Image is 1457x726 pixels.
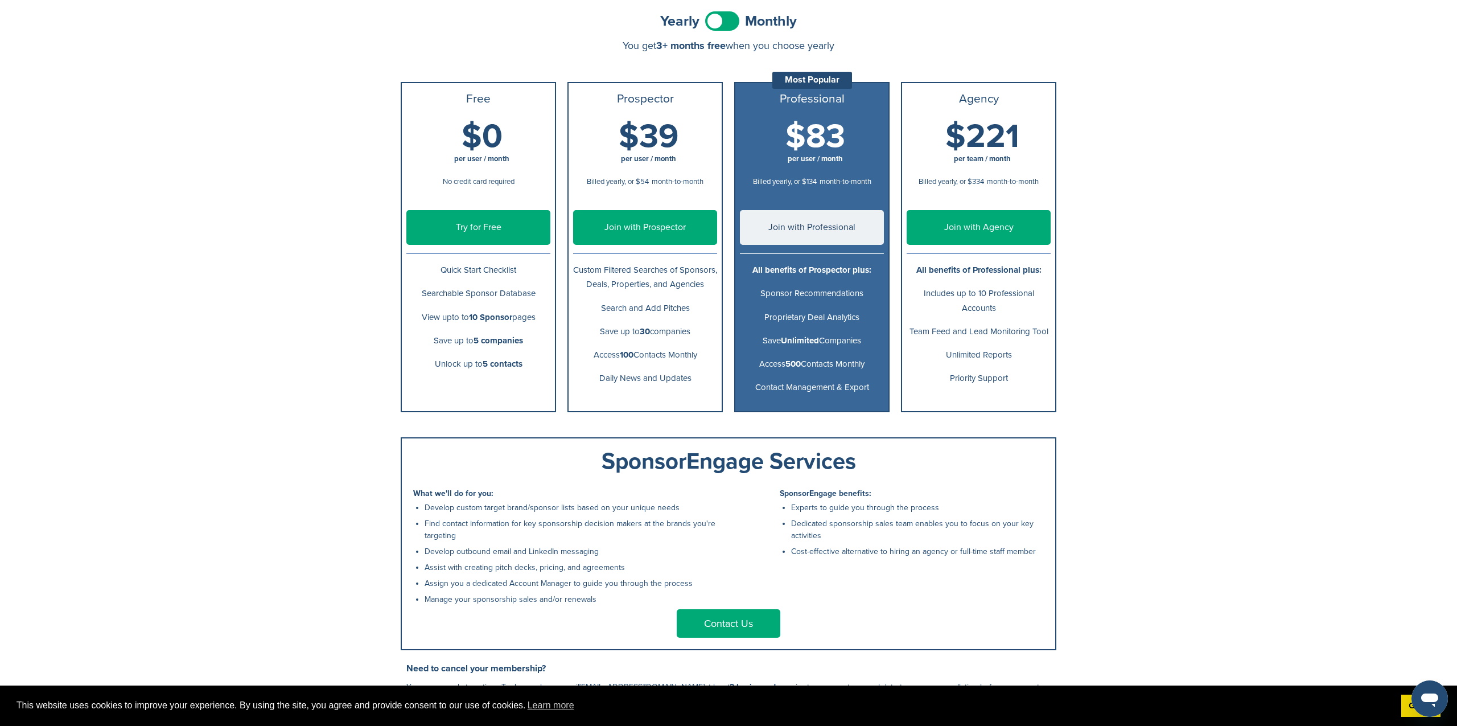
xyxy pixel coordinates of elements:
[945,117,1019,157] span: $221
[907,92,1051,106] h3: Agency
[640,326,650,337] b: 30
[526,697,576,714] a: learn more about cookies
[587,177,649,186] span: Billed yearly, or $54
[780,489,871,498] b: SponsorEngage benefits:
[454,154,509,163] span: per user / month
[573,263,717,292] p: Custom Filtered Searches of Sponsors, Deals, Properties, and Agencies
[785,117,845,157] span: $83
[907,371,1051,385] p: Priority Support
[483,359,522,369] b: 5 contacts
[1411,680,1448,717] iframe: Button to launch messaging window
[619,117,678,157] span: $39
[425,577,723,589] li: Assign you a dedicated Account Manager to guide you through the process
[425,518,723,542] li: Find contact information for key sponsorship decision makers at the brands you're targeting
[919,177,984,186] span: Billed yearly, or $334
[443,177,515,186] span: No credit card required
[820,177,871,186] span: month-to-month
[652,177,703,186] span: month-to-month
[406,662,1056,675] h3: Need to cancel your membership?
[740,357,884,371] p: Access Contacts Monthly
[413,450,1044,473] div: SponsorEngage Services
[785,359,801,369] b: 500
[406,334,550,348] p: Save up to
[677,609,780,638] a: Contact Us
[406,357,550,371] p: Unlock up to
[740,210,884,245] a: Join with Professional
[621,154,676,163] span: per user / month
[987,177,1039,186] span: month-to-month
[406,210,550,245] a: Try for Free
[406,680,1056,708] p: You can cancel at anytime. To do so, please email at least prior to your next renewal date to ens...
[573,301,717,315] p: Search and Add Pitches
[740,380,884,395] p: Contact Management & Export
[907,325,1051,339] p: Team Feed and Lead Monitoring Tool
[573,348,717,362] p: Access Contacts Monthly
[772,72,852,89] div: Most Popular
[474,335,523,346] b: 5 companies
[406,310,550,325] p: View upto to pages
[740,334,884,348] p: Save Companies
[573,371,717,385] p: Daily News and Updates
[907,348,1051,362] p: Unlimited Reports
[462,117,503,157] span: $0
[730,682,788,692] b: 2 business days
[752,265,871,275] b: All benefits of Prospector plus:
[425,593,723,605] li: Manage your sponsorship sales and/or renewals
[413,489,493,498] b: What we'll do for you:
[954,154,1011,163] span: per team / month
[1401,695,1440,717] a: dismiss cookie message
[406,263,550,277] p: Quick Start Checklist
[907,286,1051,315] p: Includes up to 10 Professional Accounts
[573,92,717,106] h3: Prospector
[791,545,1044,557] li: Cost-effective alternative to hiring an agency or full-time staff member
[579,682,705,692] a: [EMAIL_ADDRESS][DOMAIN_NAME]
[791,518,1044,542] li: Dedicated sponsorship sales team enables you to focus on your key activities
[573,210,717,245] a: Join with Prospector
[660,14,699,28] span: Yearly
[740,310,884,325] p: Proprietary Deal Analytics
[469,312,512,322] b: 10 Sponsor
[740,92,884,106] h3: Professional
[17,697,1392,714] span: This website uses cookies to improve your experience. By using the site, you agree and provide co...
[753,177,817,186] span: Billed yearly, or $134
[406,286,550,301] p: Searchable Sponsor Database
[740,286,884,301] p: Sponsor Recommendations
[573,325,717,339] p: Save up to companies
[656,39,726,52] span: 3+ months free
[425,561,723,573] li: Assist with creating pitch decks, pricing, and agreements
[791,502,1044,514] li: Experts to guide you through the process
[907,210,1051,245] a: Join with Agency
[425,502,723,514] li: Develop custom target brand/sponsor lists based on your unique needs
[620,350,633,360] b: 100
[401,40,1056,51] div: You get when you choose yearly
[916,265,1042,275] b: All benefits of Professional plus:
[745,14,797,28] span: Monthly
[781,335,819,346] b: Unlimited
[406,92,550,106] h3: Free
[788,154,843,163] span: per user / month
[425,545,723,557] li: Develop outbound email and LinkedIn messaging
